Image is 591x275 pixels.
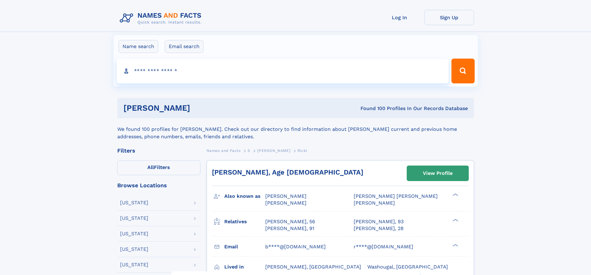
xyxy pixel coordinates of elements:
label: Name search [119,40,158,53]
a: [PERSON_NAME], Age [DEMOGRAPHIC_DATA] [212,168,363,176]
div: View Profile [423,166,453,180]
h3: Email [224,242,265,252]
a: View Profile [407,166,468,181]
span: Washougal, [GEOGRAPHIC_DATA] [367,264,448,270]
a: S [248,147,250,154]
h3: Relatives [224,216,265,227]
div: [US_STATE] [120,231,148,236]
div: Filters [117,148,200,153]
a: [PERSON_NAME], 91 [265,225,314,232]
input: search input [117,59,449,83]
span: [PERSON_NAME] [354,200,395,206]
a: [PERSON_NAME] [257,147,290,154]
span: [PERSON_NAME] [265,193,307,199]
div: [US_STATE] [120,216,148,221]
span: All [147,164,154,170]
span: [PERSON_NAME] [265,200,307,206]
img: Logo Names and Facts [117,10,207,27]
label: Email search [165,40,204,53]
a: [PERSON_NAME], 56 [265,218,315,225]
div: ❯ [451,243,459,247]
h3: Lived in [224,262,265,272]
div: ❯ [451,218,459,222]
h3: Also known as [224,191,265,202]
div: [US_STATE] [120,247,148,252]
a: [PERSON_NAME], 93 [354,218,404,225]
a: [PERSON_NAME], 28 [354,225,404,232]
a: Log In [375,10,424,25]
div: ❯ [451,193,459,197]
span: [PERSON_NAME] [PERSON_NAME] [354,193,438,199]
span: Ricki [298,149,307,153]
div: [US_STATE] [120,200,148,205]
div: [US_STATE] [120,262,148,267]
div: Browse Locations [117,183,200,188]
label: Filters [117,160,200,175]
span: S [248,149,250,153]
a: Sign Up [424,10,474,25]
a: Names and Facts [207,147,241,154]
div: Found 100 Profiles In Our Records Database [275,105,468,112]
button: Search Button [451,59,474,83]
h1: [PERSON_NAME] [123,104,275,112]
span: [PERSON_NAME] [257,149,290,153]
div: We found 100 profiles for [PERSON_NAME]. Check out our directory to find information about [PERSO... [117,118,474,140]
span: [PERSON_NAME], [GEOGRAPHIC_DATA] [265,264,361,270]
